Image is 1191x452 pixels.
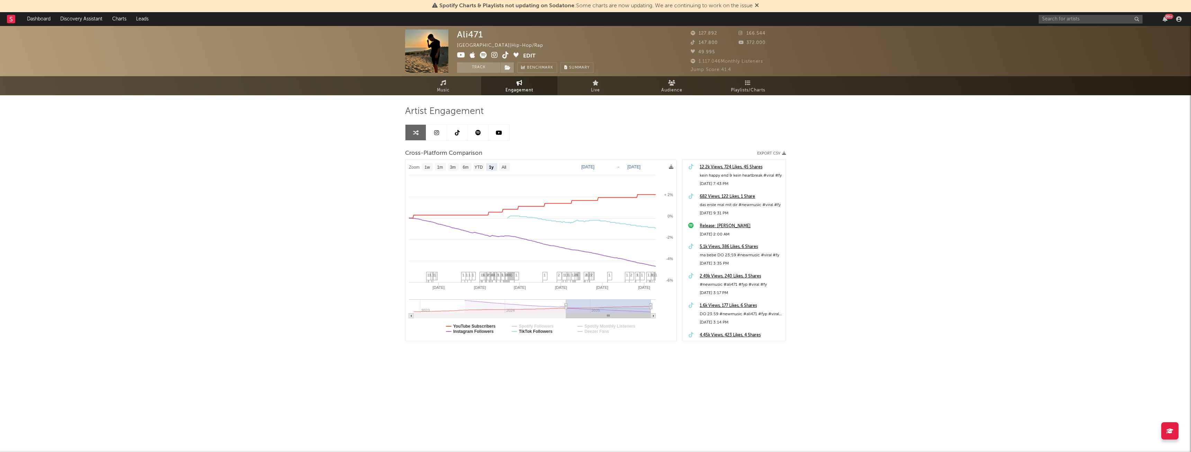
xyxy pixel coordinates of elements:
[1039,15,1143,24] input: Search for artists
[489,165,494,170] text: 1y
[700,331,782,339] a: 4.45k Views, 423 Likes, 4 Shares
[429,273,431,277] span: 1
[584,324,635,329] text: Spotify Monthly Listeners
[427,273,429,277] span: 1
[527,64,553,72] span: Benchmark
[573,273,575,277] span: 2
[700,251,782,259] div: ma bebe DO 23;59 #newmusic #viral #fy
[450,165,456,170] text: 3m
[666,235,673,239] text: -2%
[502,165,506,170] text: All
[700,339,782,348] div: nur du weißt #newmusic #ali471 #mabebe #fyp
[700,222,782,230] a: Release: [PERSON_NAME]
[668,214,673,218] text: 0%
[588,273,590,277] span: 2
[700,171,782,180] div: kein happy end & kein heartbreak #viral #fy
[433,285,445,290] text: [DATE]
[691,59,763,64] span: 1.117.046 Monthly Listeners
[557,76,634,95] a: Live
[700,289,782,297] div: [DATE] 3:17 PM
[515,273,517,277] span: 1
[501,273,503,277] span: 1
[636,273,638,277] span: 1
[584,329,609,334] text: Deezer Fans
[700,180,782,188] div: [DATE] 7:43 PM
[405,76,481,95] a: Music
[1163,16,1167,22] button: 99+
[544,273,546,277] span: 1
[661,86,682,95] span: Audience
[731,86,765,95] span: Playlists/Charts
[655,273,657,277] span: 1
[437,165,443,170] text: 1m
[700,281,782,289] div: #newmusic #ali471 #fyp #viral #fy
[482,273,484,277] span: 1
[439,3,574,9] span: Spotify Charts & Playlists not updating on Sodatone
[457,42,551,50] div: [GEOGRAPHIC_DATA] | Hip-Hop/Rap
[490,273,492,277] span: 1
[432,273,435,277] span: 1
[700,163,782,171] a: 12.2k Views, 724 Likes, 45 Shares
[700,193,782,201] a: 682 Views, 122 Likes, 1 Share
[608,273,610,277] span: 1
[700,201,782,209] div: das erste mal mit dir #newmusic #viral #fy
[514,285,526,290] text: [DATE]
[700,272,782,281] a: 2.49k Views, 240 Likes, 3 Shares
[590,273,592,277] span: 1
[466,273,468,277] span: 1
[627,165,641,169] text: [DATE]
[571,273,573,277] span: 1
[519,324,554,329] text: Spotify Followers
[710,76,786,95] a: Playlists/Charts
[700,259,782,268] div: [DATE] 3:35 PM
[569,66,590,70] span: Summary
[409,165,420,170] text: Zoom
[585,273,587,277] span: 2
[666,257,673,261] text: -4%
[558,273,560,277] span: 2
[700,310,782,318] div: DO 23:59 #newmusic #ali471 #fyp #viral #fy
[647,273,650,277] span: 1
[505,86,533,95] span: Engagement
[453,324,496,329] text: YouTube Subscribers
[691,68,731,72] span: Jump Score: 41.4
[700,209,782,218] div: [DATE] 9:31 PM
[481,273,483,277] span: 1
[453,329,494,334] text: Instagram Followers
[664,193,673,197] text: + 2%
[555,285,567,290] text: [DATE]
[22,12,55,26] a: Dashboard
[493,273,495,277] span: 1
[107,12,131,26] a: Charts
[519,329,553,334] text: TikTok Followers
[755,3,759,9] span: Dismiss
[700,243,782,251] div: 5.1k Views, 386 Likes, 6 Shares
[638,285,650,290] text: [DATE]
[564,273,566,277] span: 1
[486,273,488,277] span: 1
[700,318,782,327] div: [DATE] 3:14 PM
[523,52,536,60] button: Edit
[626,273,628,277] span: 1
[666,278,673,282] text: -6%
[616,165,620,169] text: →
[700,230,782,239] div: [DATE] 2:00 AM
[568,273,570,277] span: 1
[131,12,153,26] a: Leads
[474,285,486,290] text: [DATE]
[439,3,753,9] span: : Some charts are now updating. We are continuing to work on the issue
[691,50,715,54] span: 49.995
[700,302,782,310] a: 1.6k Views, 177 Likes, 6 Shares
[757,151,786,156] button: Export CSV
[468,273,471,277] span: 1
[517,62,557,73] a: Benchmark
[563,273,565,277] span: 1
[653,273,655,277] span: 1
[405,149,482,158] span: Cross-Platform Comparison
[504,273,506,277] span: 1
